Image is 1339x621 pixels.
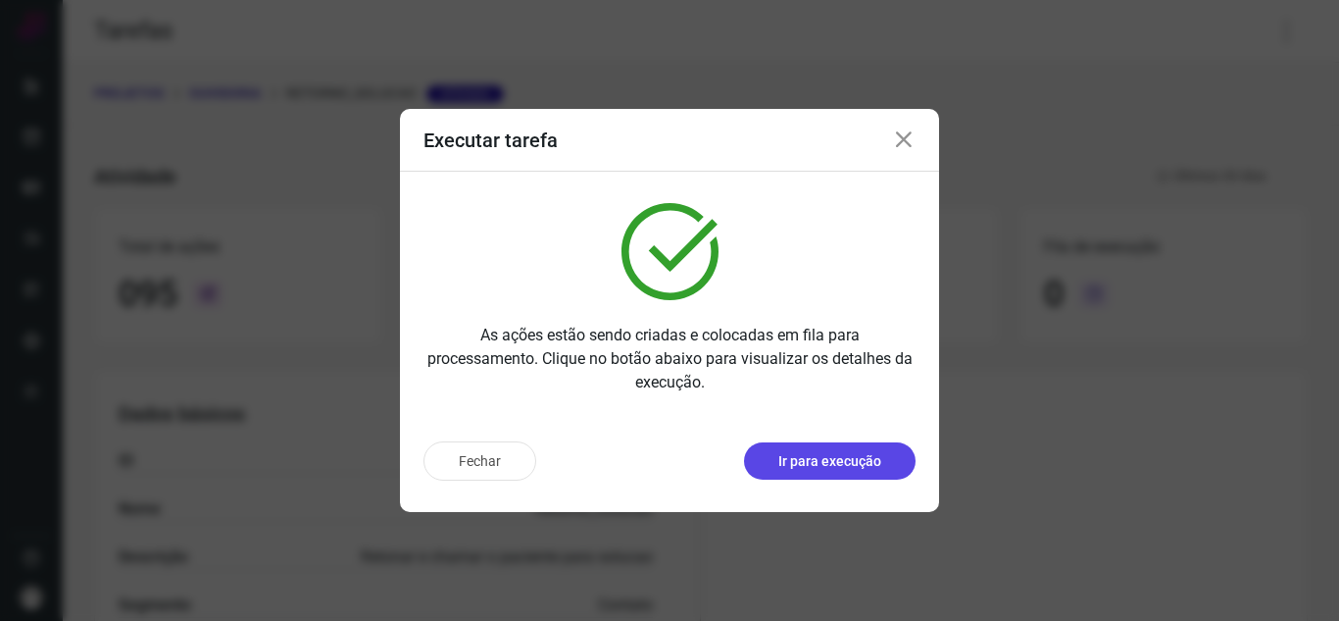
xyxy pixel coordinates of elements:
h3: Executar tarefa [423,129,558,152]
button: Ir para execução [744,442,916,480]
button: Fechar [423,441,536,481]
img: verified.svg [621,203,719,300]
p: Ir para execução [778,451,881,472]
p: As ações estão sendo criadas e colocadas em fila para processamento. Clique no botão abaixo para ... [423,324,916,394]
